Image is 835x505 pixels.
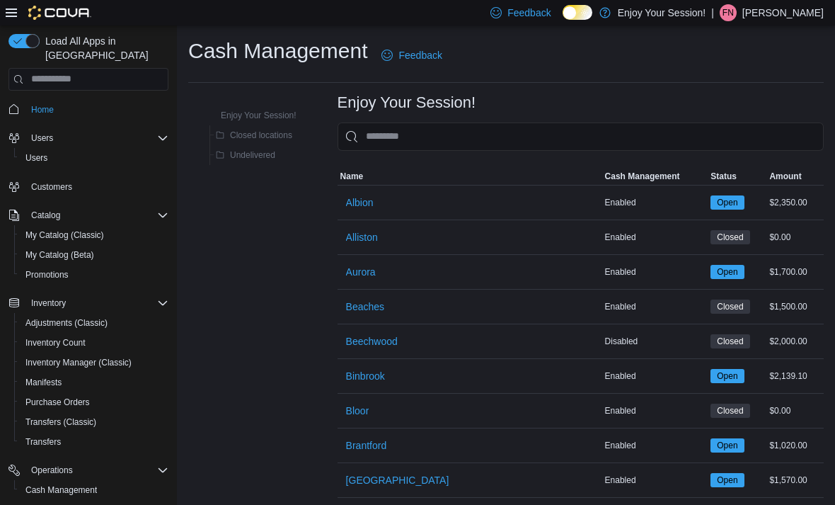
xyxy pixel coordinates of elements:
[376,41,447,69] a: Feedback
[346,473,449,487] span: [GEOGRAPHIC_DATA]
[340,293,390,321] button: Beaches
[722,4,734,21] span: FN
[25,484,97,496] span: Cash Management
[20,482,103,499] a: Cash Management
[20,482,168,499] span: Cash Management
[20,374,67,391] a: Manifests
[25,130,59,147] button: Users
[25,130,168,147] span: Users
[338,94,476,111] h3: Enjoy Your Session!
[769,171,801,182] span: Amount
[346,265,376,279] span: Aurora
[25,152,47,164] span: Users
[20,246,100,263] a: My Catalog (Beta)
[28,6,91,20] img: Cova
[25,377,62,388] span: Manifests
[766,263,824,280] div: $1,700.00
[602,402,708,419] div: Enabled
[346,334,398,348] span: Beechwood
[340,223,384,251] button: Alliston
[14,432,174,452] button: Transfers
[717,335,743,348] span: Closed
[25,416,96,428] span: Transfers (Classic)
[3,99,174,120] button: Home
[20,149,168,166] span: Users
[717,439,737,452] span: Open
[720,4,737,21] div: Fabio Nocita
[14,353,174,373] button: Inventory Manager (Classic)
[25,269,69,280] span: Promotions
[602,298,708,315] div: Enabled
[25,462,79,479] button: Operations
[346,438,387,453] span: Brantford
[25,178,78,195] a: Customers
[201,107,302,124] button: Enjoy Your Session!
[25,207,66,224] button: Catalog
[25,317,108,329] span: Adjustments (Classic)
[20,354,137,371] a: Inventory Manager (Classic)
[31,104,54,115] span: Home
[188,37,367,65] h1: Cash Management
[338,168,602,185] button: Name
[20,227,168,244] span: My Catalog (Classic)
[20,149,53,166] a: Users
[742,4,824,21] p: [PERSON_NAME]
[602,368,708,385] div: Enabled
[14,373,174,392] button: Manifests
[602,168,708,185] button: Cash Management
[14,265,174,285] button: Promotions
[20,433,67,450] a: Transfers
[602,472,708,489] div: Enabled
[766,298,824,315] div: $1,500.00
[340,466,455,494] button: [GEOGRAPHIC_DATA]
[14,480,174,500] button: Cash Management
[25,229,104,241] span: My Catalog (Classic)
[340,362,391,390] button: Binbrook
[3,128,174,148] button: Users
[20,433,168,450] span: Transfers
[40,34,168,62] span: Load All Apps in [GEOGRAPHIC_DATA]
[717,266,737,278] span: Open
[221,110,296,121] span: Enjoy Your Session!
[766,194,824,211] div: $2,350.00
[20,334,91,351] a: Inventory Count
[230,130,292,141] span: Closed locations
[346,300,384,314] span: Beaches
[25,207,168,224] span: Catalog
[340,397,375,425] button: Bloor
[711,4,714,21] p: |
[3,205,174,225] button: Catalog
[3,460,174,480] button: Operations
[717,231,743,244] span: Closed
[618,4,706,21] p: Enjoy Your Session!
[563,5,592,20] input: Dark Mode
[230,149,275,161] span: Undelivered
[31,210,60,221] span: Catalog
[20,314,113,331] a: Adjustments (Classic)
[340,188,379,217] button: Albion
[14,412,174,432] button: Transfers (Classic)
[20,394,96,411] a: Purchase Orders
[710,171,737,182] span: Status
[25,295,71,312] button: Inventory
[766,368,824,385] div: $2,139.10
[25,249,94,261] span: My Catalog (Beta)
[14,333,174,353] button: Inventory Count
[717,404,743,417] span: Closed
[766,333,824,350] div: $2,000.00
[14,313,174,333] button: Adjustments (Classic)
[340,171,364,182] span: Name
[20,314,168,331] span: Adjustments (Classic)
[20,414,102,431] a: Transfers (Classic)
[602,194,708,211] div: Enabled
[766,168,824,185] button: Amount
[766,402,824,419] div: $0.00
[25,337,86,348] span: Inventory Count
[602,333,708,350] div: Disabled
[31,132,53,144] span: Users
[340,258,381,286] button: Aurora
[340,327,403,356] button: Beechwood
[346,404,369,418] span: Bloor
[346,230,378,244] span: Alliston
[20,334,168,351] span: Inventory Count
